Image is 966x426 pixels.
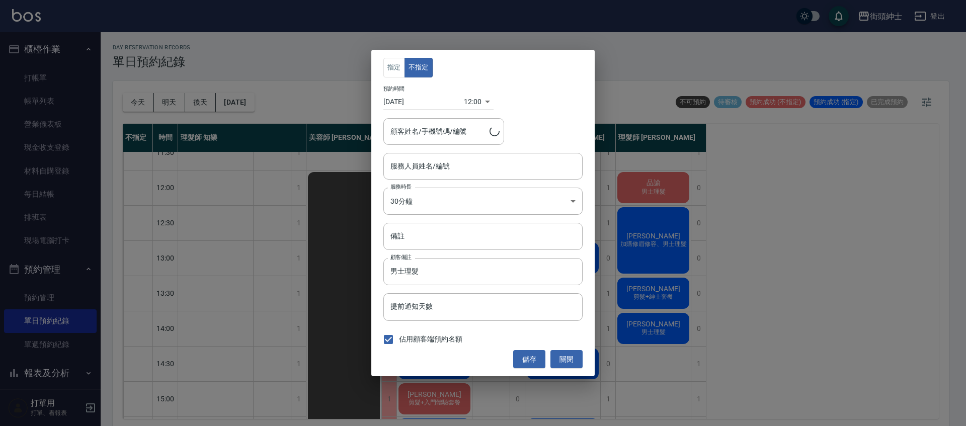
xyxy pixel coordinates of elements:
[550,350,583,369] button: 關閉
[390,253,412,261] label: 顧客備註
[383,188,583,215] div: 30分鐘
[399,334,462,345] span: 佔用顧客端預約名額
[383,58,405,77] button: 指定
[513,350,545,369] button: 儲存
[464,94,481,110] div: 12:00
[405,58,433,77] button: 不指定
[383,84,405,92] label: 預約時間
[383,94,464,110] input: Choose date, selected date is 2025-10-14
[390,183,412,191] label: 服務時長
